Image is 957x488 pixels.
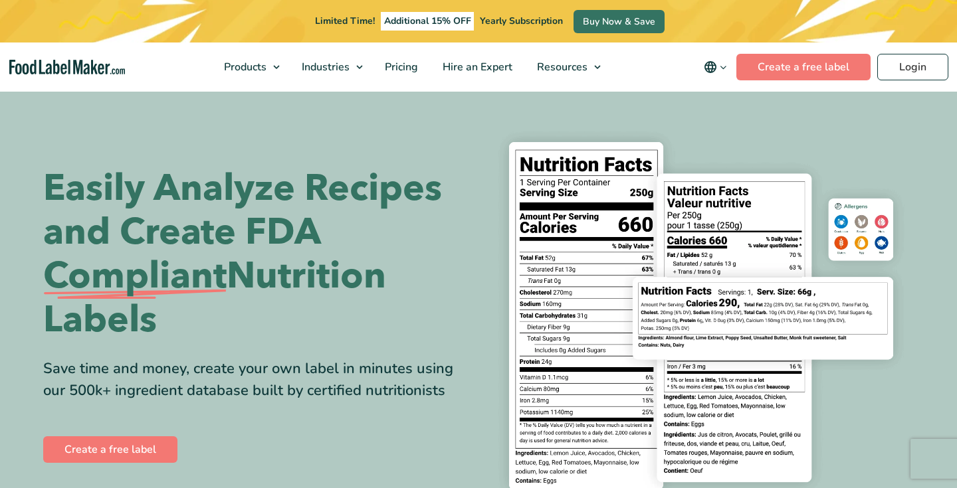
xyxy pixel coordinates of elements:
span: Additional 15% OFF [381,12,475,31]
a: Hire an Expert [431,42,522,92]
div: Save time and money, create your own label in minutes using our 500k+ ingredient database built b... [43,358,469,402]
a: Login [877,54,948,80]
a: Resources [525,42,607,92]
span: Industries [298,60,351,74]
span: Compliant [43,254,227,298]
span: Resources [533,60,589,74]
a: Create a free label [43,436,177,463]
a: Industries [290,42,370,92]
a: Products [212,42,286,92]
span: Pricing [381,60,419,74]
a: Pricing [373,42,427,92]
span: Yearly Subscription [480,15,563,27]
a: Buy Now & Save [574,10,665,33]
span: Hire an Expert [439,60,514,74]
span: Limited Time! [315,15,375,27]
h1: Easily Analyze Recipes and Create FDA Nutrition Labels [43,167,469,342]
span: Products [220,60,268,74]
a: Create a free label [736,54,871,80]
